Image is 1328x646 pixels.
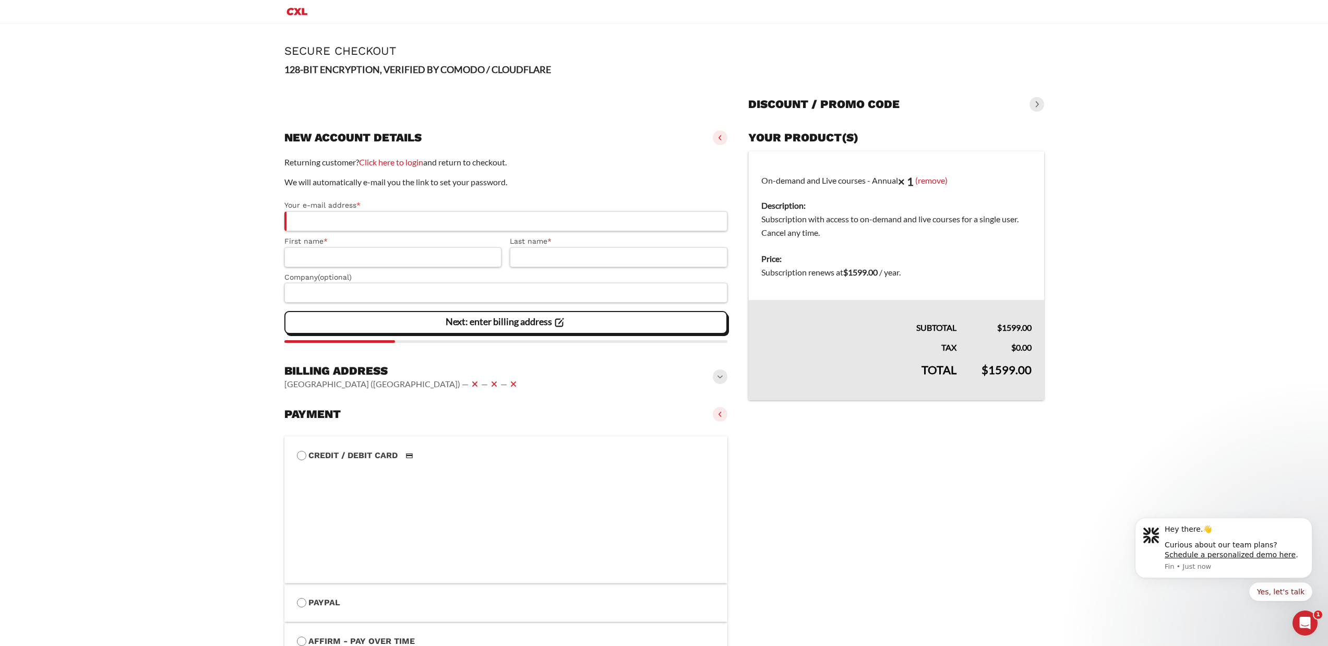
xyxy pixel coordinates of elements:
[295,460,713,571] iframe: Secure payment input frame
[843,267,878,277] bdi: 1599.00
[284,64,551,75] strong: 128-BIT ENCRYPTION, VERIFIED BY COMODO / CLOUDFLARE
[297,596,715,609] label: PayPal
[359,157,423,167] a: Click here to login
[297,637,306,646] input: Affirm - Pay over time
[284,235,502,247] label: First name
[761,212,1031,240] dd: Subscription with access to on-demand and live courses for a single user. Cancel any time.
[284,155,728,169] p: Returning customer? and return to checkout.
[284,407,341,422] h3: Payment
[843,267,848,277] span: $
[898,174,914,188] strong: × 1
[749,334,969,354] th: Tax
[284,175,728,189] p: We will automatically e-mail you the link to set your password.
[297,449,715,462] label: Credit / Debit Card
[982,363,988,377] span: $
[997,322,1002,332] span: $
[510,235,727,247] label: Last name
[749,151,1044,246] td: On-demand and Live courses - Annual
[297,598,306,607] input: PayPal
[318,273,352,281] span: (optional)
[400,449,419,462] img: Credit / Debit Card
[284,199,728,211] label: Your e-mail address
[284,364,520,378] h3: Billing address
[297,451,306,460] input: Credit / Debit CardCredit / Debit Card
[284,271,728,283] label: Company
[1293,611,1318,636] iframe: Intercom live chat
[997,322,1032,332] bdi: 1599.00
[1119,505,1328,641] iframe: Intercom notifications message
[284,44,1044,57] h1: Secure Checkout
[1011,342,1016,352] span: $
[284,311,728,334] vaadin-button: Next: enter billing address
[284,378,520,390] vaadin-horizontal-layout: [GEOGRAPHIC_DATA] ([GEOGRAPHIC_DATA]) — — —
[915,175,948,185] a: (remove)
[1011,342,1032,352] bdi: 0.00
[749,300,969,334] th: Subtotal
[284,130,422,145] h3: New account details
[879,267,899,277] span: / year
[1314,611,1322,619] span: 1
[982,363,1032,377] bdi: 1599.00
[748,97,900,112] h3: Discount / promo code
[749,354,969,400] th: Total
[761,267,901,277] span: Subscription renews at .
[761,199,1031,212] dt: Description:
[761,252,1031,266] dt: Price:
